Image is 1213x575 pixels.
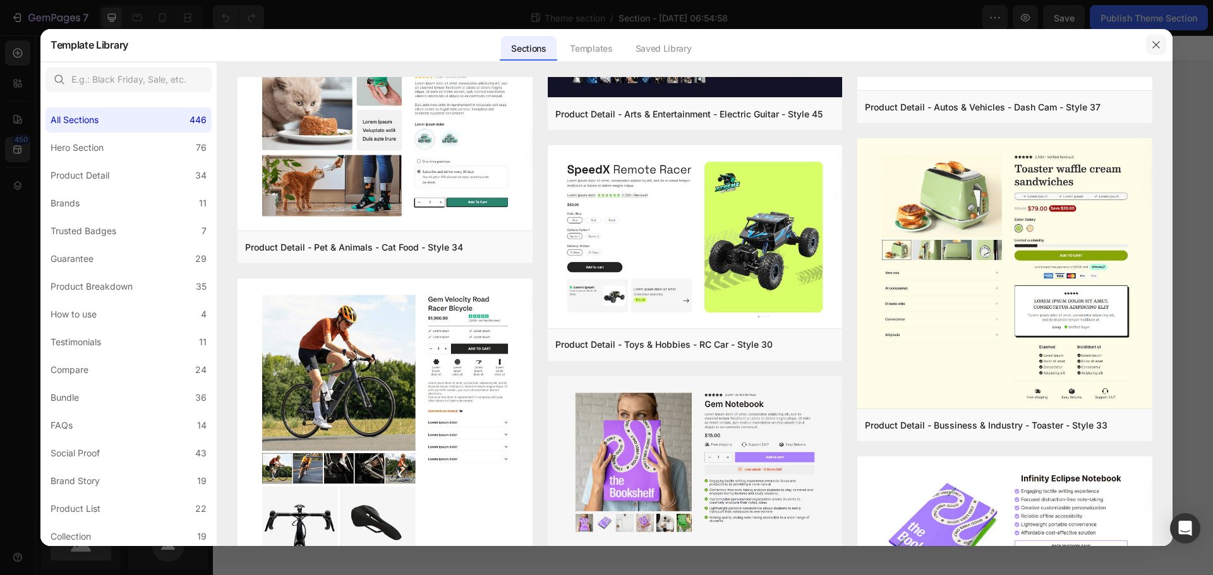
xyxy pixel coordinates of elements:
[857,138,1152,412] img: pd33.png
[45,67,212,92] input: E.g.: Black Friday, Sale, etc.
[197,473,207,489] div: 19
[51,307,97,322] div: How to use
[195,251,207,266] div: 29
[51,335,101,350] div: Testimonials
[51,390,79,405] div: Bundle
[195,501,207,516] div: 22
[1170,513,1200,543] div: Open Intercom Messenger
[625,36,702,61] div: Saved Library
[51,362,88,377] div: Compare
[195,446,207,461] div: 43
[196,140,207,155] div: 76
[51,473,100,489] div: Brand Story
[190,112,207,127] div: 446
[197,418,207,433] div: 14
[865,418,1107,433] div: Product Detail - Bussiness & Industry - Toaster - Style 33
[199,335,207,350] div: 11
[51,168,109,183] div: Product Detail
[51,140,104,155] div: Hero Section
[245,240,463,255] div: Product Detail - Pet & Animals - Cat Food - Style 34
[51,279,133,294] div: Product Breakdown
[201,307,207,322] div: 4
[51,196,80,211] div: Brands
[548,376,843,548] img: pd27.png
[560,36,622,61] div: Templates
[51,223,116,239] div: Trusted Badges
[51,501,100,516] div: Product List
[555,107,823,122] div: Product Detail - Arts & Entertainment - Electric Guitar - Style 45
[202,223,207,239] div: 7
[51,529,91,544] div: Collection
[548,145,843,331] img: pd30.png
[51,446,100,461] div: Social Proof
[51,28,128,61] h2: Template Library
[199,196,207,211] div: 11
[195,390,207,405] div: 36
[195,168,207,183] div: 34
[195,362,207,377] div: 24
[865,100,1101,115] div: Product Detail - Autos & Vehicles - Dash Cam - Style 37
[196,279,207,294] div: 35
[555,337,773,352] div: Product Detail - Toys & Hobbies - RC Car - Style 30
[51,418,73,433] div: FAQs
[197,529,207,544] div: 19
[51,112,99,127] div: All Sections
[51,251,94,266] div: Guarantee
[238,49,533,233] img: pd34.png
[501,36,556,61] div: Sections
[474,59,541,69] div: Drop element here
